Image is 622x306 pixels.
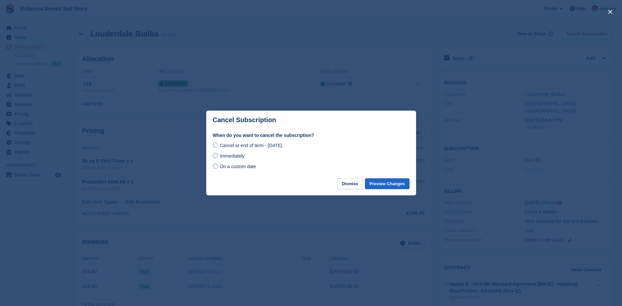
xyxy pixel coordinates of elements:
span: Cancel at end of term - [DATE] [220,143,282,148]
label: When do you want to cancel the subscription? [213,132,410,139]
input: Cancel at end of term - [DATE] [213,142,218,148]
button: Dismiss [337,178,363,189]
button: close [605,7,615,17]
span: Immediately [220,153,244,159]
span: On a custom date [220,164,256,169]
button: Preview Changes [365,178,410,189]
input: Immediately [213,153,218,158]
p: Cancel Subscription [213,116,276,124]
input: On a custom date [213,164,218,169]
